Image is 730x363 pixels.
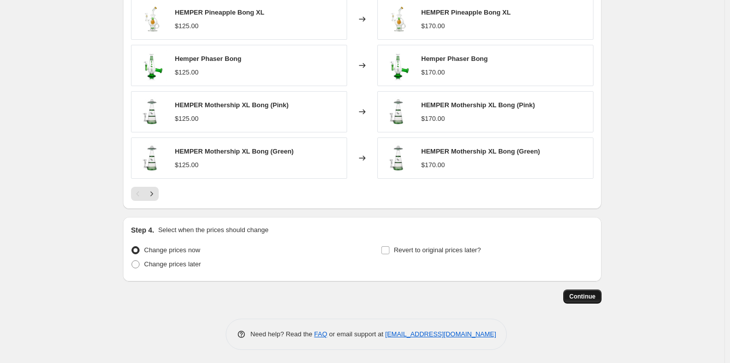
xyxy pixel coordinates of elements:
img: 3n-N28pA_80x.png [137,50,167,81]
div: $170.00 [421,160,445,170]
span: HEMPER Mothership XL Bong (Pink) [175,101,289,109]
img: StoreProductTemplate_80x.png [383,4,413,34]
img: 3n-N28pA_80x.png [383,50,413,81]
img: 0015s_0005_UFO_Bong_Side_800xcopy_80x.jpg [383,143,413,173]
span: Hemper Phaser Bong [421,55,488,62]
img: 0015s_0005_UFO_Bong_Side_800xcopy_80x.jpg [137,97,167,127]
span: Continue [569,293,595,301]
p: Select when the prices should change [158,225,269,235]
span: Change prices now [144,246,200,254]
span: HEMPER Pineapple Bong XL [175,9,264,16]
img: 0015s_0005_UFO_Bong_Side_800xcopy_80x.jpg [137,143,167,173]
h2: Step 4. [131,225,154,235]
div: $125.00 [175,21,198,31]
span: HEMPER Mothership XL Bong (Pink) [421,101,535,109]
div: $125.00 [175,114,198,124]
span: HEMPER Pineapple Bong XL [421,9,511,16]
nav: Pagination [131,187,159,201]
span: or email support at [327,330,385,338]
img: StoreProductTemplate_80x.png [137,4,167,34]
div: $170.00 [421,114,445,124]
div: $125.00 [175,67,198,78]
div: $125.00 [175,160,198,170]
span: Need help? Read the [250,330,314,338]
span: HEMPER Mothership XL Bong (Green) [175,148,294,155]
span: Change prices later [144,260,201,268]
a: [EMAIL_ADDRESS][DOMAIN_NAME] [385,330,496,338]
span: Hemper Phaser Bong [175,55,241,62]
div: $170.00 [421,21,445,31]
span: HEMPER Mothership XL Bong (Green) [421,148,540,155]
img: 0015s_0005_UFO_Bong_Side_800xcopy_80x.jpg [383,97,413,127]
button: Continue [563,289,602,304]
a: FAQ [314,330,327,338]
span: Revert to original prices later? [394,246,481,254]
div: $170.00 [421,67,445,78]
button: Next [145,187,159,201]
